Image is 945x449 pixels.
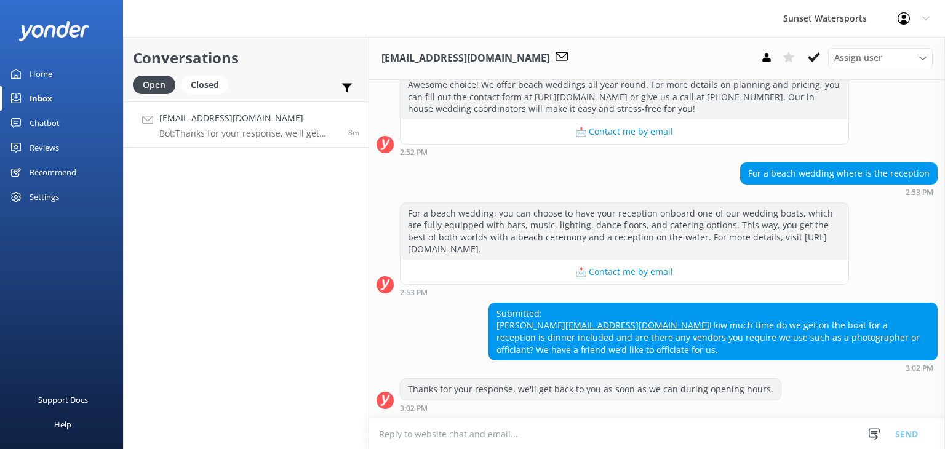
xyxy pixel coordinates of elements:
strong: 2:53 PM [400,289,428,296]
div: Settings [30,185,59,209]
div: Help [54,412,71,437]
div: Sep 06 2025 01:53pm (UTC -05:00) America/Cancun [400,288,849,296]
div: For a beach wedding, you can choose to have your reception onboard one of our wedding boats, whic... [401,203,848,260]
button: 📩 Contact me by email [401,119,848,144]
div: Home [30,62,52,86]
div: Support Docs [38,387,88,412]
div: Submitted: [PERSON_NAME] How much time do we get on the boat for a reception is dinner included a... [489,303,937,360]
div: Reviews [30,135,59,160]
span: Assign user [834,51,882,65]
div: Inbox [30,86,52,111]
strong: 2:53 PM [906,189,933,196]
img: yonder-white-logo.png [18,21,89,41]
div: Sep 06 2025 01:52pm (UTC -05:00) America/Cancun [400,148,849,156]
h4: [EMAIL_ADDRESS][DOMAIN_NAME] [159,111,339,125]
h3: [EMAIL_ADDRESS][DOMAIN_NAME] [381,50,549,66]
div: Assign User [828,48,933,68]
h2: Conversations [133,46,359,70]
strong: 3:02 PM [400,405,428,412]
div: Chatbot [30,111,60,135]
a: Closed [181,77,234,91]
div: Open [133,76,175,94]
div: Sep 06 2025 02:02pm (UTC -05:00) America/Cancun [400,403,781,412]
strong: 3:02 PM [906,365,933,372]
div: Recommend [30,160,76,185]
strong: 2:52 PM [400,149,428,156]
div: Closed [181,76,228,94]
a: Open [133,77,181,91]
p: Bot: Thanks for your response, we'll get back to you as soon as we can during opening hours. [159,128,339,139]
div: Awesome choice! We offer beach weddings all year round. For more details on planning and pricing,... [401,74,848,119]
div: Sep 06 2025 02:02pm (UTC -05:00) America/Cancun [488,364,938,372]
div: Sep 06 2025 01:53pm (UTC -05:00) America/Cancun [740,188,938,196]
div: For a beach wedding where is the reception [741,163,937,184]
div: Thanks for your response, we'll get back to you as soon as we can during opening hours. [401,379,781,400]
a: [EMAIL_ADDRESS][DOMAIN_NAME] [565,319,709,331]
button: 📩 Contact me by email [401,260,848,284]
span: Sep 06 2025 02:02pm (UTC -05:00) America/Cancun [348,127,359,138]
a: [EMAIL_ADDRESS][DOMAIN_NAME]Bot:Thanks for your response, we'll get back to you as soon as we can... [124,101,369,148]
